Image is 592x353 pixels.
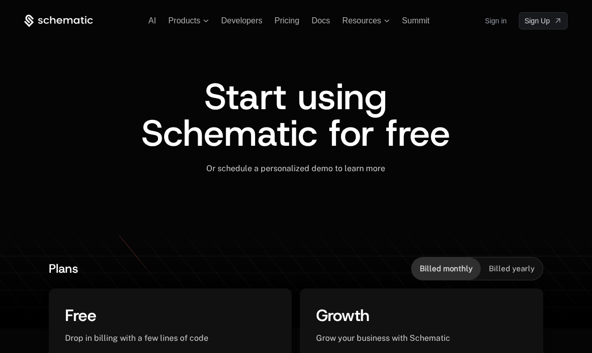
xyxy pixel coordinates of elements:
a: Pricing [274,16,299,25]
span: Resources [342,16,381,25]
span: Billed monthly [420,264,473,274]
a: Developers [221,16,262,25]
span: Or schedule a personalized demo to learn more [206,164,385,173]
a: AI [148,16,156,25]
span: Sign Up [524,16,550,26]
a: Sign in [485,13,507,29]
span: Products [168,16,200,25]
a: [object Object] [519,12,568,29]
a: Docs [311,16,330,25]
span: Grow your business with Schematic [316,333,450,343]
span: Drop in billing with a few lines of code [65,333,208,343]
a: Summit [402,16,429,25]
span: Billed yearly [489,264,535,274]
span: Start using Schematic for free [141,72,450,157]
span: Free [65,305,97,326]
span: Growth [316,305,369,326]
span: Plans [49,261,78,277]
